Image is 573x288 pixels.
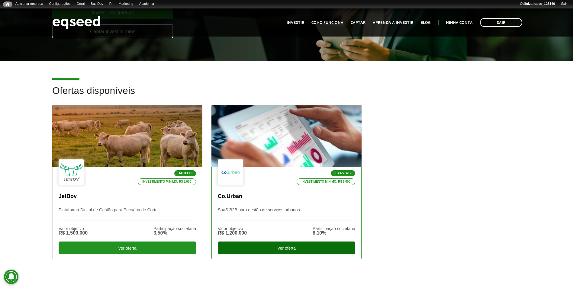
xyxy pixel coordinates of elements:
p: Agtech [174,170,196,176]
a: Oláluiza.lopes_125140 [517,2,558,6]
a: RI [106,2,116,6]
a: Início [3,2,12,7]
a: Academia [136,2,157,6]
a: Captar [351,21,365,25]
div: Valor objetivo [218,226,247,231]
p: SaaS B2B [331,170,355,176]
a: Bus Dev [88,2,106,6]
p: Investimento mínimo: R$ 5.000 [138,178,196,185]
p: SaaS B2B para gestão de serviços urbanos [218,207,355,220]
span: Início [6,2,9,6]
a: Blog [420,21,430,25]
a: Sair [558,2,570,6]
a: SaaS B2B Investimento mínimo: R$ 5.000 Co.Urban SaaS B2B para gestão de serviços urbanos Valor ob... [211,105,362,259]
div: Participação societária [153,226,196,231]
p: Investimento mínimo: R$ 5.000 [297,178,355,185]
h2: Ofertas disponíveis [52,85,521,105]
img: EqSeed [52,14,101,30]
strong: luiza.lopes_125140 [525,2,555,5]
div: 8,10% [313,231,355,235]
a: Aprenda a investir [373,21,413,25]
a: Configurações [46,2,74,6]
a: Adicionar empresa [12,2,46,6]
p: Co.Urban [218,193,355,200]
a: Como funciona [311,21,343,25]
a: Geral [73,2,88,6]
div: Valor objetivo [59,226,88,231]
a: Agtech Investimento mínimo: R$ 5.000 JetBov Plataforma Digital de Gestão para Pecuária de Corte V... [52,105,202,259]
a: Investir [287,21,304,25]
div: R$ 1.200.000 [218,231,247,235]
p: Plataforma Digital de Gestão para Pecuária de Corte [59,207,196,220]
div: Ver oferta [218,242,355,254]
div: R$ 1.500.000 [59,231,88,235]
p: JetBov [59,193,196,200]
div: 3,50% [153,231,196,235]
a: Marketing [116,2,136,6]
a: Minha conta [446,21,473,25]
a: Sair [480,18,522,27]
div: Ver oferta [59,242,196,254]
div: Participação societária [313,226,355,231]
